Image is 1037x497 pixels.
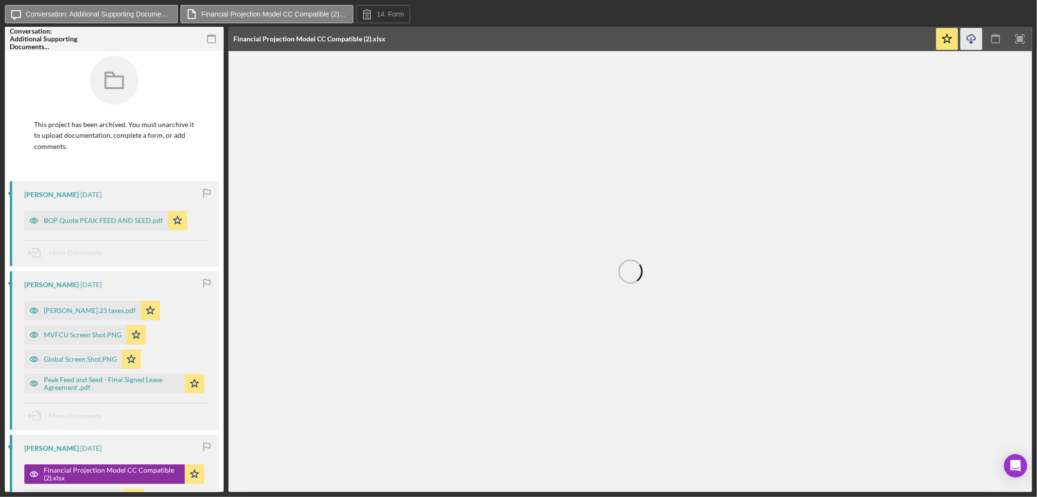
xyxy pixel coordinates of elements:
time: 2025-08-15 22:33 [80,281,102,289]
div: [PERSON_NAME] 23 taxes.pdf [44,307,136,314]
button: Global Screen Shot.PNG [24,350,141,369]
div: Conversation: Additional Supporting Documents ([PERSON_NAME]) [10,27,78,51]
label: 14. Form [377,10,404,18]
div: MVFCU Screen Shot.PNG [44,331,122,339]
time: 2025-08-11 21:40 [80,444,102,452]
label: Financial Projection Model CC Compatible (2).xlsx [201,10,347,18]
button: Financial Projection Model CC Compatible (2).xlsx [180,5,353,23]
span: Move Documents [49,248,102,257]
div: Open Intercom Messenger [1004,454,1027,478]
div: Peak Feed and Seed - Final Signed Lease Agreement .pdf [44,376,180,391]
div: [PERSON_NAME] [24,191,79,199]
button: Move Documents [24,240,112,265]
div: Global Screen Shot.PNG [44,355,117,363]
p: This project has been archived. You must unarchive it to upload documentation, complete a form, o... [34,119,194,152]
time: 2025-08-21 16:07 [80,191,102,199]
button: Move Documents [24,404,112,428]
button: Conversation: Additional Supporting Documents ([PERSON_NAME]) [5,5,178,23]
button: Financial Projection Model CC Compatible (2).xlsx [24,464,204,484]
button: [PERSON_NAME] 23 taxes.pdf [24,301,160,320]
label: Conversation: Additional Supporting Documents ([PERSON_NAME]) [26,10,172,18]
button: BOP Quote PEAK FEED AND SEED.pdf [24,211,187,230]
div: Financial Projection Model CC Compatible (2).xlsx [44,466,180,482]
button: 14. Form [356,5,410,23]
div: [PERSON_NAME] [24,281,79,289]
div: [PERSON_NAME] [24,444,79,452]
button: MVFCU Screen Shot.PNG [24,325,146,345]
span: Move Documents [49,411,102,420]
div: BOP Quote PEAK FEED AND SEED.pdf [44,217,163,224]
button: Peak Feed and Seed - Final Signed Lease Agreement .pdf [24,374,204,393]
div: Financial Projection Model CC Compatible (2).xlsx [233,35,386,43]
